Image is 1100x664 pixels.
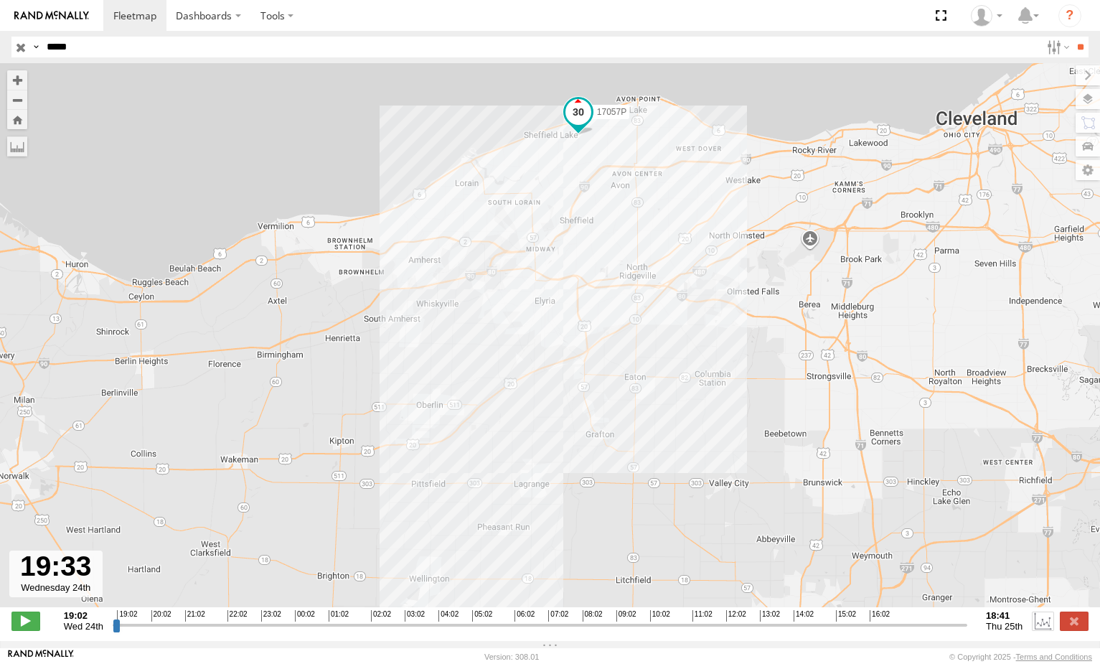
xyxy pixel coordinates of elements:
[227,610,248,622] span: 22:02
[64,621,103,632] span: Wed 24th Sep 2025
[14,11,89,21] img: rand-logo.svg
[1076,160,1100,180] label: Map Settings
[548,610,568,622] span: 07:02
[1032,612,1053,630] label: Enable Chart
[8,650,74,664] a: Visit our Website
[64,610,103,621] strong: 19:02
[1060,612,1089,630] label: Close
[371,610,391,622] span: 02:02
[472,610,492,622] span: 05:02
[7,90,27,110] button: Zoom out
[151,610,171,622] span: 20:02
[7,110,27,129] button: Zoom Home
[1041,37,1072,57] label: Search Filter Options
[185,610,205,622] span: 21:02
[836,610,856,622] span: 15:02
[870,610,890,622] span: 16:02
[692,610,713,622] span: 11:02
[405,610,425,622] span: 03:02
[583,610,603,622] span: 08:02
[794,610,814,622] span: 14:02
[30,37,42,57] label: Search Query
[726,610,746,622] span: 12:02
[760,610,780,622] span: 13:02
[616,610,636,622] span: 09:02
[650,610,670,622] span: 10:02
[966,5,1007,27] div: Paul Withrow
[11,612,40,630] label: Play/Stop
[7,136,27,156] label: Measure
[438,610,459,622] span: 04:02
[1058,4,1081,27] i: ?
[986,610,1023,621] strong: 18:41
[295,610,315,622] span: 00:02
[514,610,535,622] span: 06:02
[949,653,1092,661] div: © Copyright 2025 -
[1016,653,1092,661] a: Terms and Conditions
[596,107,626,117] span: 17057P
[329,610,349,622] span: 01:02
[261,610,281,622] span: 23:02
[7,70,27,90] button: Zoom in
[117,610,137,622] span: 19:02
[484,653,539,661] div: Version: 308.01
[986,621,1023,632] span: Thu 25th Sep 2025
